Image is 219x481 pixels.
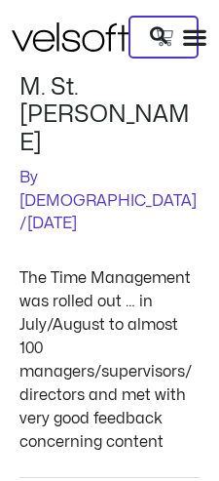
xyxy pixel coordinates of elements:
[19,74,200,157] h1: M. St. [PERSON_NAME]
[12,22,128,52] img: Velsoft Training Materials
[182,24,207,50] div: Menu Toggle
[19,266,200,454] p: The Time Management was rolled out … in July/August to almost 100 managers/supervisors/directors ...
[19,193,197,209] a: [DEMOGRAPHIC_DATA]
[19,167,200,235] div: By /
[27,216,77,231] span: [DATE]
